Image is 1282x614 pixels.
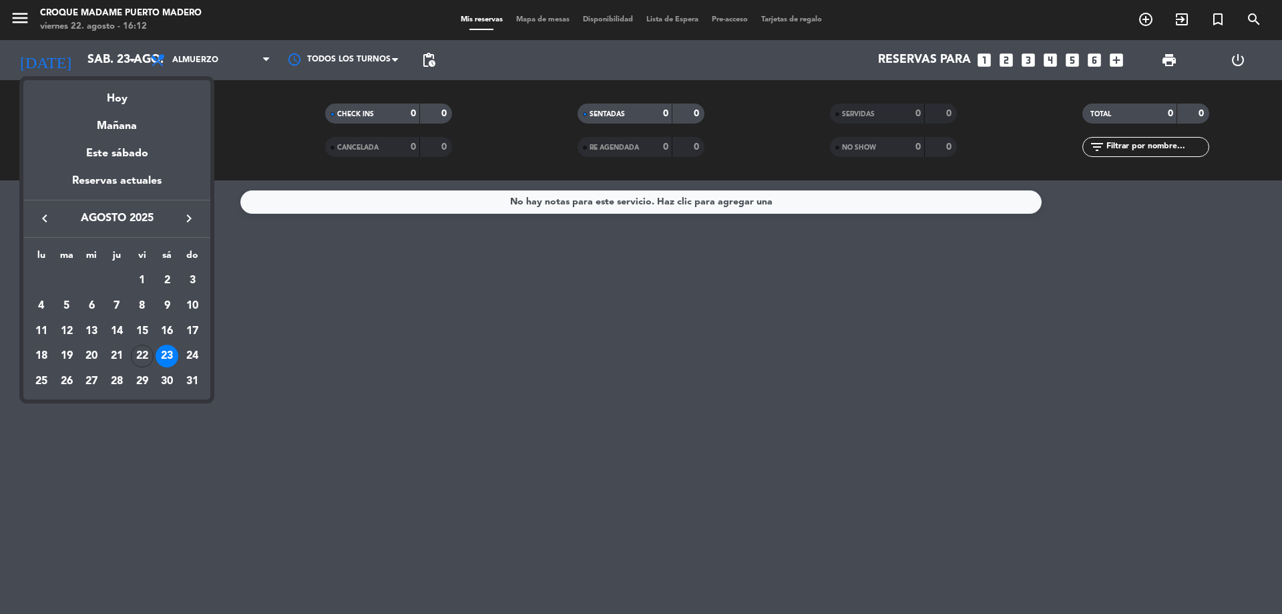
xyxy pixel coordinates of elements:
th: domingo [180,248,205,269]
td: 5 de agosto de 2025 [54,293,79,319]
div: 27 [80,370,103,393]
td: 6 de agosto de 2025 [79,293,104,319]
div: 25 [30,370,53,393]
div: 20 [80,345,103,367]
td: 16 de agosto de 2025 [155,319,180,344]
td: 14 de agosto de 2025 [104,319,130,344]
td: 15 de agosto de 2025 [130,319,155,344]
td: 7 de agosto de 2025 [104,293,130,319]
i: keyboard_arrow_left [37,210,53,226]
th: sábado [155,248,180,269]
td: 20 de agosto de 2025 [79,343,104,369]
div: 15 [131,320,154,343]
div: 10 [181,295,204,317]
td: 8 de agosto de 2025 [130,293,155,319]
td: 13 de agosto de 2025 [79,319,104,344]
td: 26 de agosto de 2025 [54,369,79,394]
div: 8 [131,295,154,317]
div: 6 [80,295,103,317]
button: keyboard_arrow_right [177,210,201,227]
td: 18 de agosto de 2025 [29,343,54,369]
div: 11 [30,320,53,343]
th: jueves [104,248,130,269]
div: 30 [156,370,178,393]
div: 18 [30,345,53,367]
div: 1 [131,269,154,292]
div: 4 [30,295,53,317]
td: 24 de agosto de 2025 [180,343,205,369]
div: 26 [55,370,78,393]
td: 23 de agosto de 2025 [155,343,180,369]
div: Mañana [23,108,210,135]
td: 9 de agosto de 2025 [155,293,180,319]
div: Hoy [23,80,210,108]
td: 19 de agosto de 2025 [54,343,79,369]
div: 21 [105,345,128,367]
td: 31 de agosto de 2025 [180,369,205,394]
th: lunes [29,248,54,269]
div: 24 [181,345,204,367]
td: 10 de agosto de 2025 [180,293,205,319]
td: 30 de agosto de 2025 [155,369,180,394]
td: 17 de agosto de 2025 [180,319,205,344]
td: AGO. [29,268,130,293]
td: 29 de agosto de 2025 [130,369,155,394]
td: 1 de agosto de 2025 [130,268,155,293]
div: Este sábado [23,135,210,172]
td: 28 de agosto de 2025 [104,369,130,394]
td: 27 de agosto de 2025 [79,369,104,394]
td: 4 de agosto de 2025 [29,293,54,319]
div: 13 [80,320,103,343]
th: miércoles [79,248,104,269]
div: 12 [55,320,78,343]
div: 5 [55,295,78,317]
td: 21 de agosto de 2025 [104,343,130,369]
td: 22 de agosto de 2025 [130,343,155,369]
div: 28 [105,370,128,393]
td: 12 de agosto de 2025 [54,319,79,344]
td: 25 de agosto de 2025 [29,369,54,394]
div: 3 [181,269,204,292]
td: 3 de agosto de 2025 [180,268,205,293]
div: 9 [156,295,178,317]
span: agosto 2025 [57,210,177,227]
td: 11 de agosto de 2025 [29,319,54,344]
div: 22 [131,345,154,367]
button: keyboard_arrow_left [33,210,57,227]
th: martes [54,248,79,269]
div: 2 [156,269,178,292]
th: viernes [130,248,155,269]
div: 14 [105,320,128,343]
div: 29 [131,370,154,393]
div: Reservas actuales [23,172,210,200]
div: 16 [156,320,178,343]
div: 17 [181,320,204,343]
i: keyboard_arrow_right [181,210,197,226]
div: 23 [156,345,178,367]
div: 19 [55,345,78,367]
td: 2 de agosto de 2025 [155,268,180,293]
div: 7 [105,295,128,317]
div: 31 [181,370,204,393]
